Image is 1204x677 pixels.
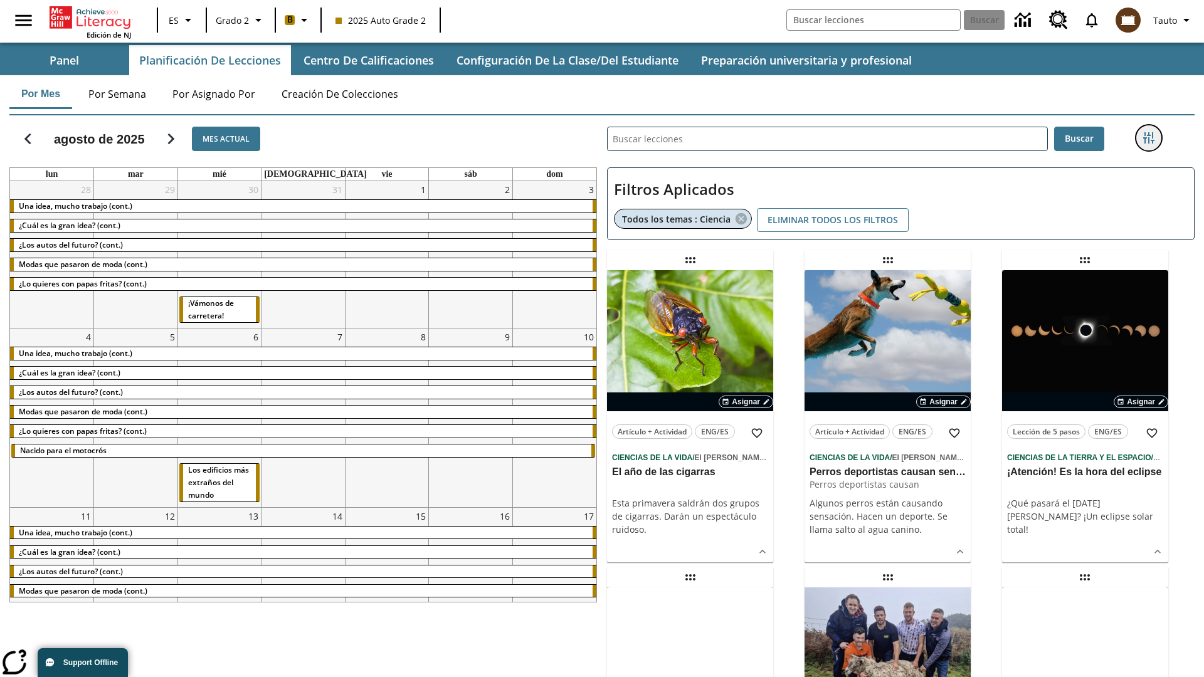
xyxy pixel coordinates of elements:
[746,422,768,444] button: Añadir a mis Favoritas
[272,79,408,109] button: Creación de colecciones
[19,406,147,417] span: Modas que pasaron de moda (cont.)
[179,297,260,322] div: ¡Vámonos de carretera!
[38,648,128,677] button: Support Offline
[612,466,768,479] h3: El año de las cigarras
[19,278,147,289] span: ¿Lo quieres con papas fritas? (cont.)
[1151,451,1160,463] span: /
[162,181,177,198] a: 29 de julio de 2025
[1007,466,1163,479] h3: ¡Atención! Es la hora del eclipse
[512,507,596,654] td: 17 de agosto de 2025
[1088,424,1128,439] button: ENG/ES
[10,367,596,379] div: ¿Cuál es la gran idea? (cont.)
[612,424,692,439] button: Artículo + Actividad
[330,181,345,198] a: 31 de julio de 2025
[10,219,596,232] div: ¿Cuál es la gran idea? (cont.)
[680,250,700,270] div: Lección arrastrable: El año de las cigarras
[1007,450,1163,464] span: Tema: Ciencias de la Tierra y el Espacio/El sistema solar
[899,425,926,438] span: ENG/ES
[293,45,444,75] button: Centro de calificaciones
[1007,424,1085,439] button: Lección de 5 pasos
[787,10,960,30] input: Buscar campo
[10,347,596,360] div: Una idea, mucho trabajo (cont.)
[162,79,265,109] button: Por asignado por
[608,127,1047,150] input: Buscar lecciones
[10,546,596,559] div: ¿Cuál es la gran idea? (cont.)
[607,167,1195,240] div: Filtros Aplicados
[586,181,596,198] a: 3 de agosto de 2025
[1127,396,1155,407] span: Asignar
[19,527,132,538] span: Una idea, mucho trabajo (cont.)
[612,453,692,462] span: Ciencias de la Vida
[10,565,596,578] div: ¿Los autos del futuro? (cont.)
[19,387,123,397] span: ¿Los autos del futuro? (cont.)
[10,258,596,271] div: Modas que pasaron de moda (cont.)
[890,453,892,462] span: /
[177,507,261,654] td: 13 de agosto de 2025
[10,527,596,539] div: Una idea, mucho trabajo (cont.)
[753,542,772,561] button: Ver más
[330,508,345,525] a: 14 de agosto de 2025
[1007,496,1163,536] div: ¿Qué pasará el [DATE][PERSON_NAME]? ¡Un eclipse solar total!
[612,450,768,464] span: Tema: Ciencias de la Vida/El reino animal
[943,422,966,444] button: Añadir a mis Favoritas
[878,567,898,587] div: Lección arrastrable: ¡Humanos al rescate!
[345,181,429,328] td: 1 de agosto de 2025
[581,328,596,345] a: 10 de agosto de 2025
[211,9,271,31] button: Grado: Grado 2, Elige un grado
[1007,3,1042,38] a: Centro de información
[94,328,178,507] td: 5 de agosto de 2025
[10,425,596,438] div: ¿Lo quieres con papas fritas? (cont.)
[50,4,131,39] div: Portada
[1075,250,1095,270] div: Lección arrastrable: ¡Atención! Es la hora del eclipse
[429,328,513,507] td: 9 de agosto de 2025
[251,328,261,345] a: 6 de agosto de 2025
[612,496,768,536] div: Esta primavera saldrán dos grupos de cigarras. Darán un espectáculo ruidoso.
[512,328,596,507] td: 10 de agosto de 2025
[9,79,72,109] button: Por mes
[19,426,147,436] span: ¿Lo quieres con papas fritas? (cont.)
[618,425,687,438] span: Artículo + Actividad
[719,396,773,408] button: Asignar Elegir fechas
[5,2,42,39] button: Abrir el menú lateral
[1116,8,1141,33] img: avatar image
[280,9,317,31] button: Boost El color de la clase es anaranjado claro. Cambiar el color de la clase.
[1075,4,1108,36] a: Notificaciones
[1013,425,1080,438] span: Lección de 5 pasos
[379,168,394,181] a: viernes
[810,453,890,462] span: Ciencias de la Vida
[680,567,700,587] div: Lección arrastrable: Las células HeLa cambiaron la ciencia
[446,45,689,75] button: Configuración de la clase/del estudiante
[125,168,146,181] a: martes
[1148,9,1199,31] button: Perfil/Configuración
[892,453,991,462] span: El [PERSON_NAME] animal
[188,298,234,321] span: ¡Vámonos de carretera!
[246,508,261,525] a: 13 de agosto de 2025
[12,123,44,155] button: Regresar
[1054,127,1104,151] button: Buscar
[19,259,147,270] span: Modas que pasaron de moda (cont.)
[129,45,291,75] button: Planificación de lecciones
[10,200,596,213] div: Una idea, mucho trabajo (cont.)
[805,270,971,563] div: lesson details
[19,220,120,231] span: ¿Cuál es la gran idea? (cont.)
[10,406,596,418] div: Modas que pasaron de moda (cont.)
[261,507,346,654] td: 14 de agosto de 2025
[1007,453,1151,462] span: Ciencias de la Tierra y el Espacio
[418,328,428,345] a: 8 de agosto de 2025
[878,250,898,270] div: Lección arrastrable: Perros deportistas causan sensación
[462,168,479,181] a: sábado
[78,508,93,525] a: 11 de agosto de 2025
[19,201,132,211] span: Una idea, mucho trabajo (cont.)
[19,547,120,557] span: ¿Cuál es la gran idea? (cont.)
[701,425,729,438] span: ENG/ES
[512,181,596,328] td: 3 de agosto de 2025
[20,445,107,456] span: Nacido para el motocrós
[429,507,513,654] td: 16 de agosto de 2025
[413,508,428,525] a: 15 de agosto de 2025
[929,396,958,407] span: Asignar
[695,453,793,462] span: El [PERSON_NAME] animal
[177,328,261,507] td: 6 de agosto de 2025
[10,239,596,251] div: ¿Los autos del futuro? (cont.)
[1094,425,1122,438] span: ENG/ES
[1108,4,1148,36] button: Escoja un nuevo avatar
